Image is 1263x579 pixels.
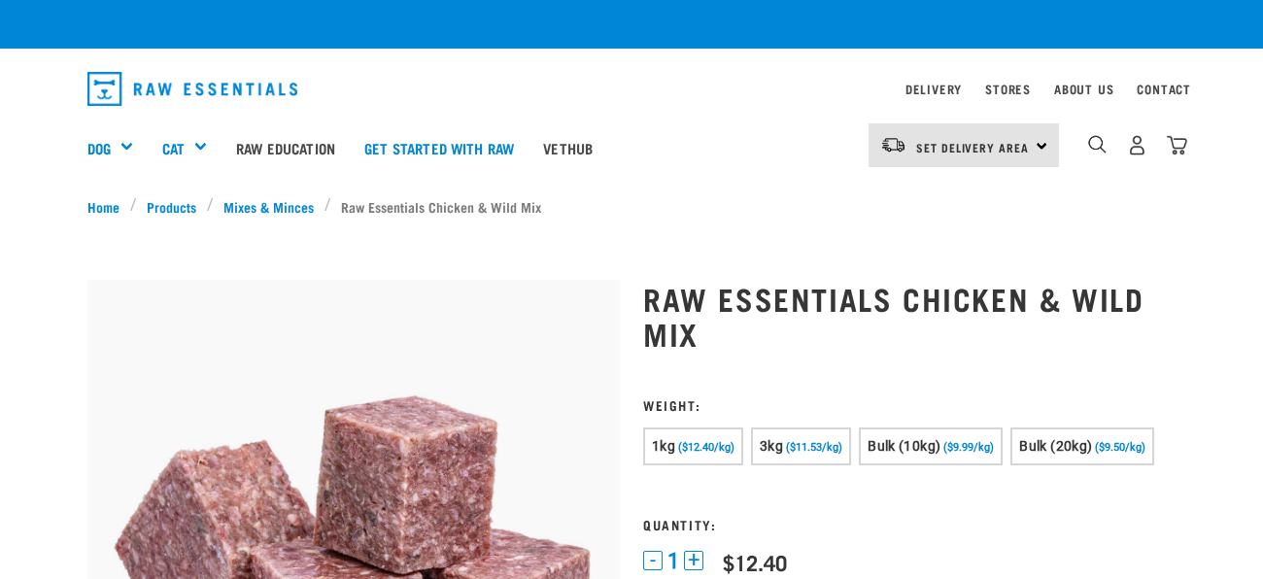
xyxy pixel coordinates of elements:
[72,64,1191,114] nav: dropdown navigation
[723,550,787,574] div: $12.40
[1054,85,1113,92] a: About Us
[985,85,1031,92] a: Stores
[1088,135,1107,153] img: home-icon-1@2x.png
[667,551,679,571] span: 1
[905,85,962,92] a: Delivery
[786,441,842,454] span: ($11.53/kg)
[868,438,940,454] span: Bulk (10kg)
[916,144,1029,151] span: Set Delivery Area
[1010,427,1154,465] button: Bulk (20kg) ($9.50/kg)
[652,438,675,454] span: 1kg
[162,137,185,159] a: Cat
[678,441,734,454] span: ($12.40/kg)
[643,517,1176,531] h3: Quantity:
[214,196,324,217] a: Mixes & Minces
[529,109,607,187] a: Vethub
[943,441,994,454] span: ($9.99/kg)
[643,281,1176,351] h1: Raw Essentials Chicken & Wild Mix
[137,196,207,217] a: Products
[643,397,1176,412] h3: Weight:
[643,427,743,465] button: 1kg ($12.40/kg)
[880,136,906,153] img: van-moving.png
[760,438,783,454] span: 3kg
[859,427,1003,465] button: Bulk (10kg) ($9.99/kg)
[1127,135,1147,155] img: user.png
[222,109,350,187] a: Raw Education
[87,196,130,217] a: Home
[1167,135,1187,155] img: home-icon@2x.png
[643,551,663,570] button: -
[87,196,1176,217] nav: breadcrumbs
[350,109,529,187] a: Get started with Raw
[87,72,297,106] img: Raw Essentials Logo
[1137,85,1191,92] a: Contact
[87,137,111,159] a: Dog
[1019,438,1092,454] span: Bulk (20kg)
[684,551,703,570] button: +
[1095,441,1145,454] span: ($9.50/kg)
[751,427,851,465] button: 3kg ($11.53/kg)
